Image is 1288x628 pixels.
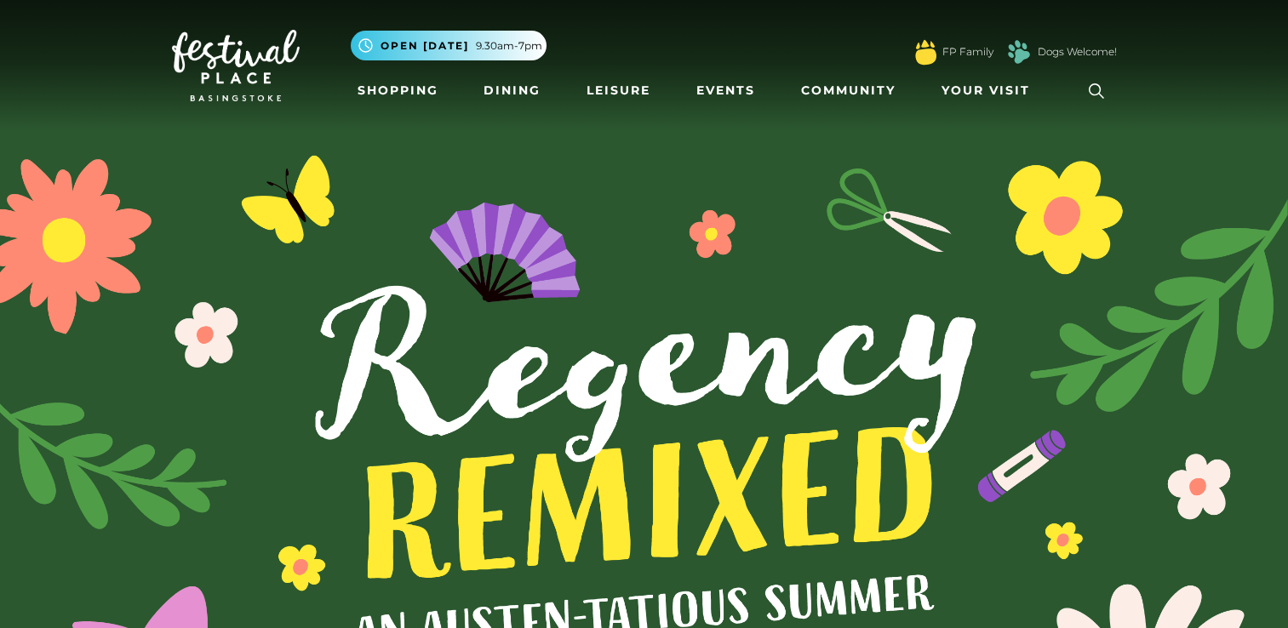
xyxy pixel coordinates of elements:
a: Your Visit [935,75,1045,106]
img: Festival Place Logo [172,30,300,101]
a: Leisure [580,75,657,106]
span: 9.30am-7pm [476,38,542,54]
span: Your Visit [942,82,1030,100]
a: Events [690,75,762,106]
a: Community [794,75,902,106]
a: Dogs Welcome! [1038,44,1117,60]
a: Dining [477,75,547,106]
button: Open [DATE] 9.30am-7pm [351,31,547,60]
a: Shopping [351,75,445,106]
span: Open [DATE] [381,38,469,54]
a: FP Family [942,44,993,60]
